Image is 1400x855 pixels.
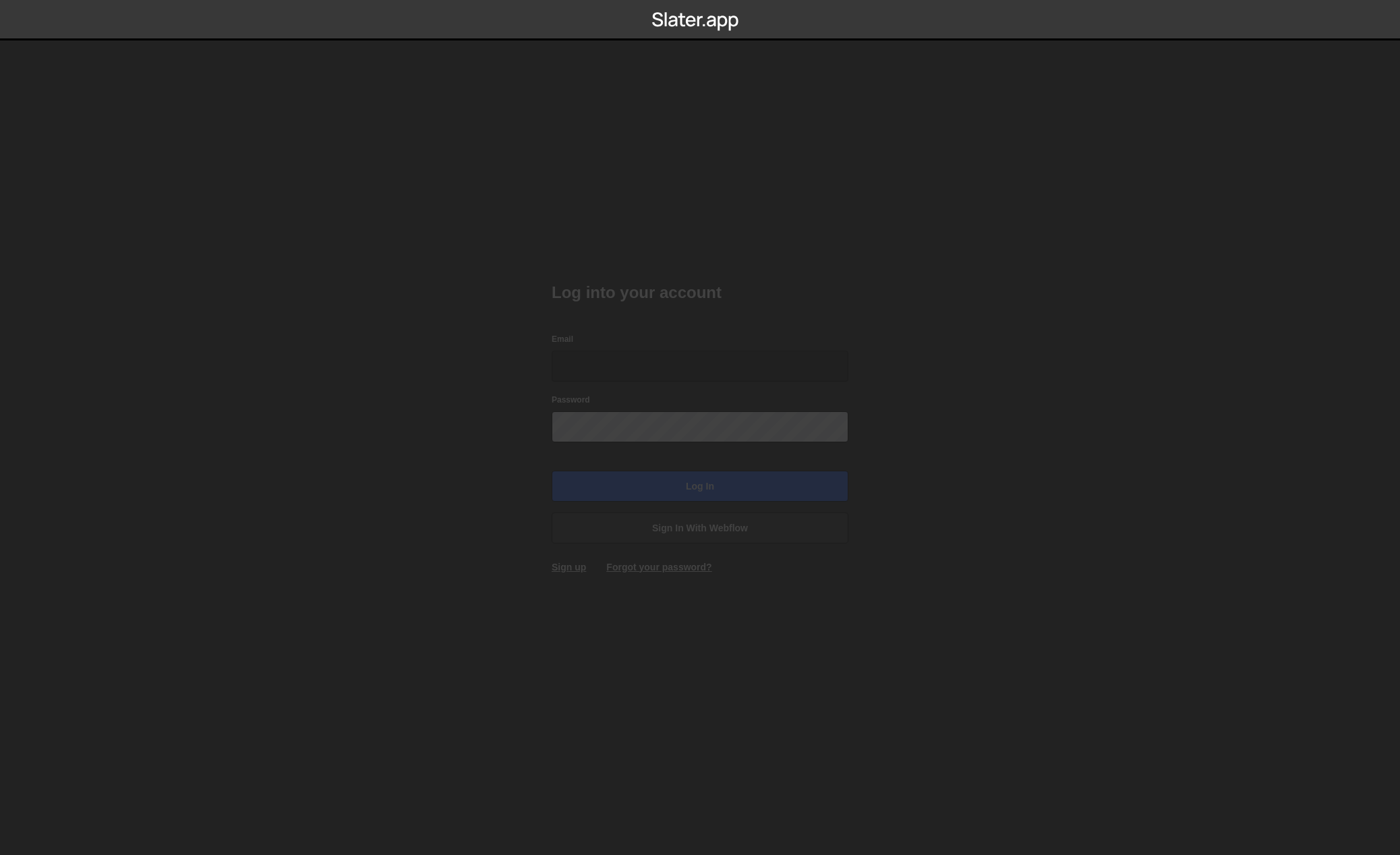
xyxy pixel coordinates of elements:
label: Email [552,332,573,346]
a: Forgot your password? [606,562,711,572]
a: Sign up [552,562,586,572]
h2: Log into your account [552,282,848,303]
label: Password [552,393,590,407]
a: Sign in with Webflow [552,512,848,543]
input: Log in [552,471,848,502]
